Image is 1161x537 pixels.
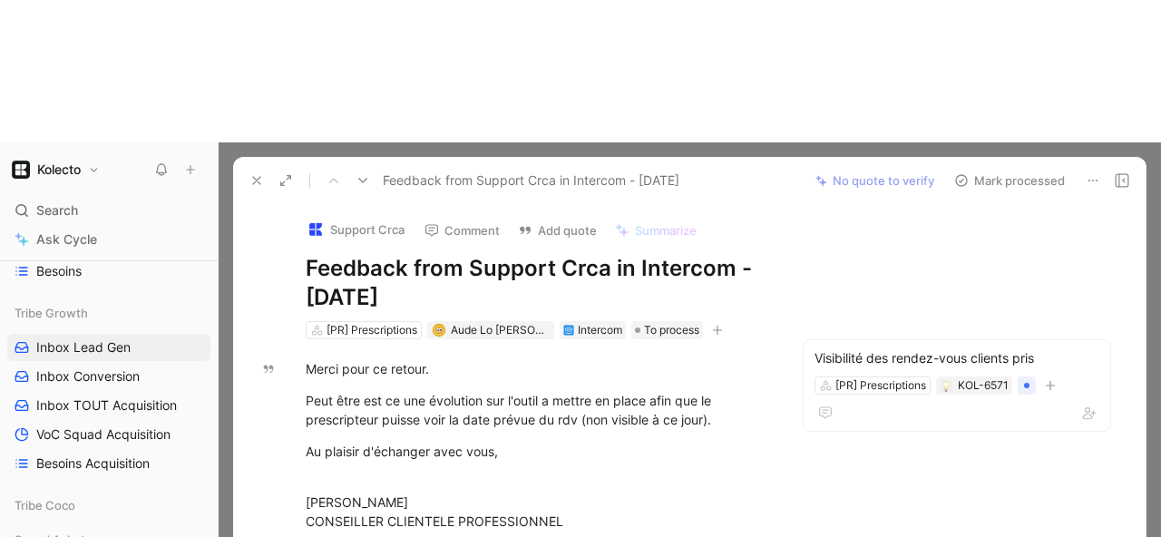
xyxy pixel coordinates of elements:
button: No quote to verify [807,168,942,193]
button: Mark processed [946,168,1073,193]
a: Inbox TOUT Acquisition [7,392,210,419]
span: To process [644,321,699,339]
span: Inbox Conversion [36,367,140,386]
h1: Kolecto [37,161,81,178]
span: Summarize [635,222,697,239]
span: Feedback from Support Crca in Intercom - [DATE] [383,170,679,191]
button: logoSupport Crca [298,216,413,243]
a: Besoins [7,258,210,285]
img: logo [307,220,325,239]
span: Tribe Coco [15,496,75,514]
a: Besoins Acquisition [7,450,210,477]
h1: Feedback from Support Crca in Intercom - [DATE] [306,254,768,312]
img: Kolecto [12,161,30,179]
a: VoC Squad Acquisition [7,421,210,448]
div: Search [7,197,210,224]
div: Tribe Growth [7,299,210,327]
div: [PR] Prescriptions [835,376,926,395]
span: VoC Squad Acquisition [36,425,171,444]
button: KolectoKolecto [7,157,104,182]
span: Besoins Acquisition [36,454,150,473]
button: Add quote [510,218,605,243]
div: Tribe GrowthInbox Lead GenInbox ConversionInbox TOUT AcquisitionVoC Squad AcquisitionBesoins Acqu... [7,299,210,477]
div: Intercom [578,321,622,339]
button: Comment [416,218,508,243]
a: Ask Cycle [7,226,210,253]
a: Inbox Lead Gen [7,334,210,361]
span: Aude Lo [PERSON_NAME] [451,323,583,337]
a: Inbox Conversion [7,363,210,390]
span: Tribe Growth [15,304,88,322]
div: Visibilité des rendez-vous clients pris [815,347,1099,369]
div: KOL-6571 [958,376,1009,395]
div: [PR] Prescriptions [327,321,417,339]
span: Ask Cycle [36,229,97,250]
div: Au plaisir d'échanger avec vous, ​ [306,442,768,480]
span: Inbox Lead Gen [36,338,131,356]
div: Tribe Coco [7,492,210,524]
div: Tribe Coco [7,492,210,519]
div: Merci pour ce retour. [306,359,768,378]
img: avatar [434,326,444,336]
img: 💡 [941,381,951,392]
div: Peut être est ce une évolution sur l'outil a mettre en place afin que le prescripteur puisse voir... [306,391,768,429]
span: Search [36,200,78,221]
button: Summarize [607,218,705,243]
span: Inbox TOUT Acquisition [36,396,177,415]
div: To process [631,321,703,339]
span: Besoins [36,262,82,280]
button: 💡 [940,379,952,392]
